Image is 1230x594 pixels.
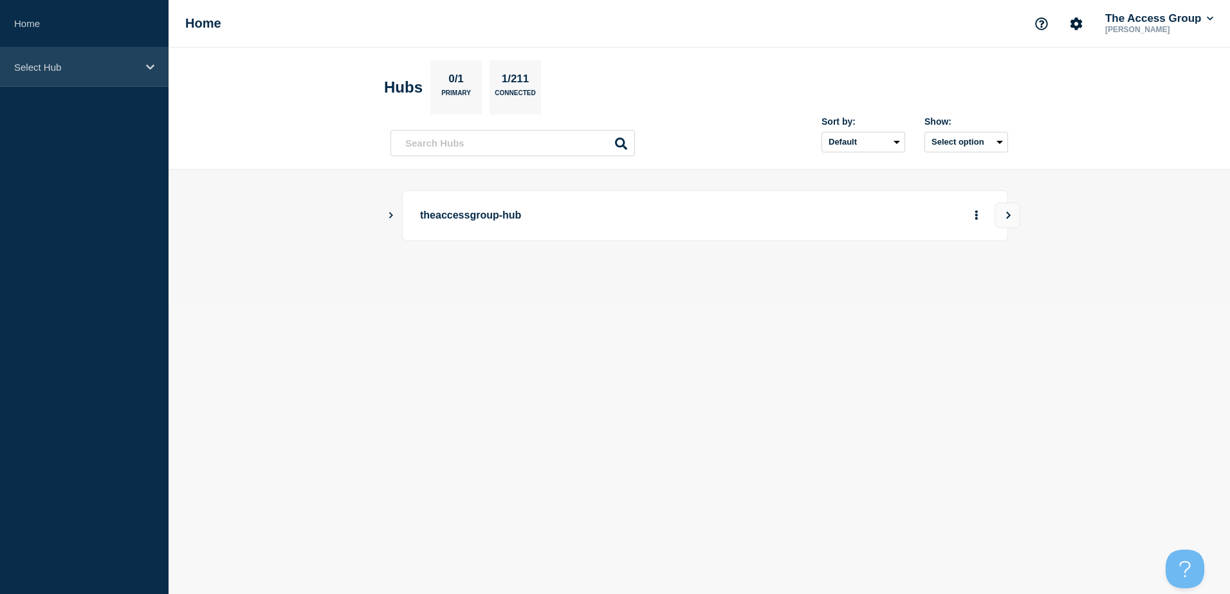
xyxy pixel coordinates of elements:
p: [PERSON_NAME] [1103,25,1216,34]
h2: Hubs [384,78,423,96]
div: Sort by: [822,116,905,127]
button: The Access Group [1103,12,1216,25]
h1: Home [185,16,221,31]
p: Connected [495,89,535,103]
div: Show: [924,116,1008,127]
iframe: Help Scout Beacon - Open [1166,550,1204,588]
p: 1/211 [497,73,534,89]
button: Show Connected Hubs [388,211,394,221]
button: Support [1028,10,1055,37]
input: Search Hubs [390,130,635,156]
button: View [995,203,1020,228]
button: Select option [924,132,1008,152]
p: 0/1 [444,73,469,89]
p: Primary [441,89,471,103]
select: Sort by [822,132,905,152]
button: Account settings [1063,10,1090,37]
button: More actions [968,204,985,228]
p: Select Hub [14,62,138,73]
p: theaccessgroup-hub [420,204,776,228]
